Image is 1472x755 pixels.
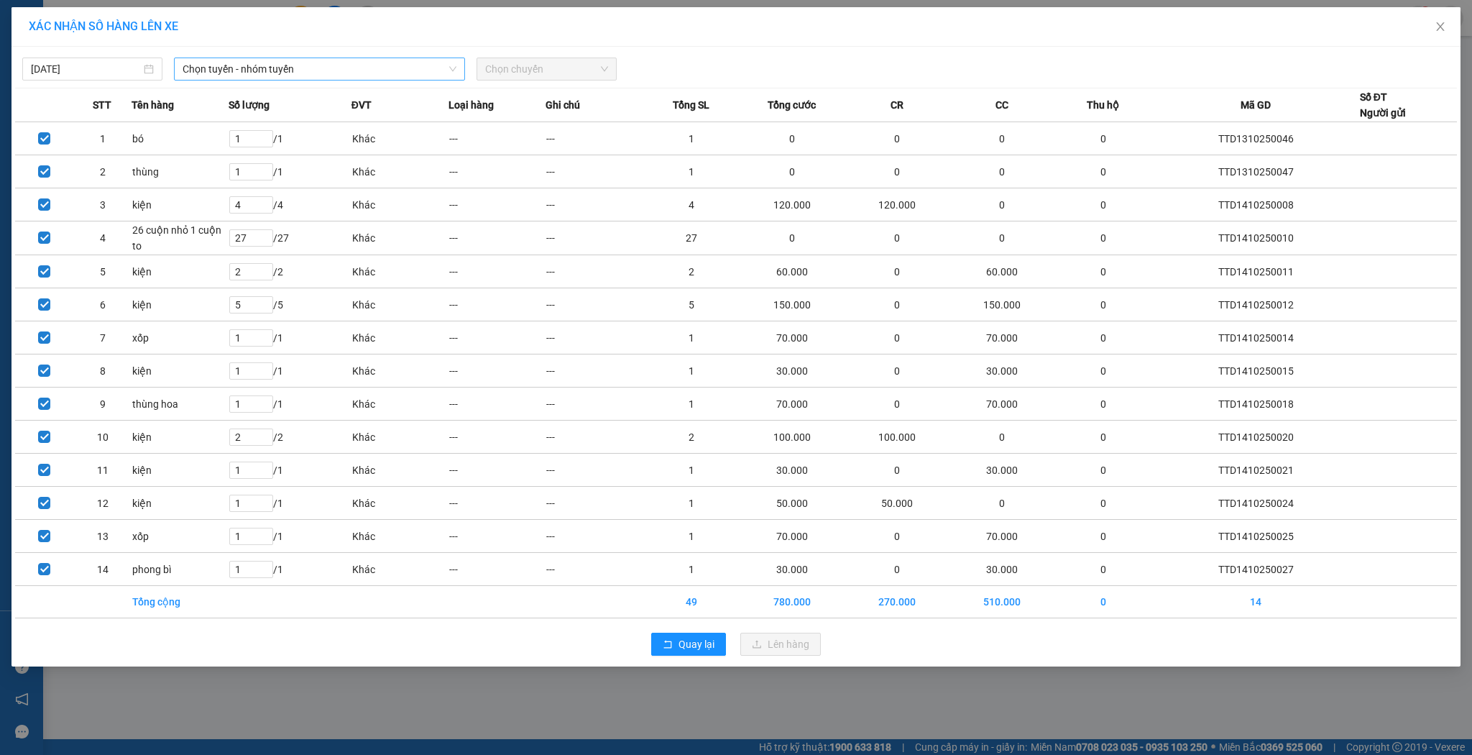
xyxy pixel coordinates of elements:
[1054,155,1151,188] td: 0
[1054,388,1151,421] td: 0
[448,188,546,221] td: ---
[1054,487,1151,520] td: 0
[643,354,740,388] td: 1
[31,61,141,77] input: 14/10/2025
[1420,7,1460,47] button: Close
[73,255,132,288] td: 5
[740,188,845,221] td: 120.000
[1151,122,1359,155] td: TTD1310250046
[740,221,845,255] td: 0
[73,354,132,388] td: 8
[73,520,132,553] td: 13
[740,586,845,618] td: 780.000
[643,255,740,288] td: 2
[845,155,949,188] td: 0
[546,122,643,155] td: ---
[1151,188,1359,221] td: TTD1410250008
[73,188,132,221] td: 3
[643,520,740,553] td: 1
[546,553,643,586] td: ---
[132,454,229,487] td: kiện
[448,520,546,553] td: ---
[448,388,546,421] td: ---
[949,122,1054,155] td: 0
[740,255,845,288] td: 60.000
[845,221,949,255] td: 0
[740,520,845,553] td: 70.000
[1151,321,1359,354] td: TTD1410250014
[132,321,229,354] td: xốp
[351,454,448,487] td: Khác
[1054,288,1151,321] td: 0
[845,421,949,454] td: 100.000
[949,421,1054,454] td: 0
[546,221,643,255] td: ---
[949,354,1054,388] td: 30.000
[740,354,845,388] td: 30.000
[448,321,546,354] td: ---
[949,155,1054,188] td: 0
[845,354,949,388] td: 0
[546,321,643,354] td: ---
[73,288,132,321] td: 6
[891,97,903,113] span: CR
[73,321,132,354] td: 7
[73,122,132,155] td: 1
[132,586,229,618] td: Tổng cộng
[1241,97,1271,113] span: Mã GD
[949,388,1054,421] td: 70.000
[93,97,111,113] span: STT
[949,553,1054,586] td: 30.000
[678,636,714,652] span: Quay lại
[229,553,351,586] td: / 1
[1151,586,1359,618] td: 14
[351,520,448,553] td: Khác
[229,188,351,221] td: / 4
[229,421,351,454] td: / 2
[1054,255,1151,288] td: 0
[643,321,740,354] td: 1
[351,487,448,520] td: Khác
[1054,421,1151,454] td: 0
[229,97,270,113] span: Số lượng
[1054,321,1151,354] td: 0
[448,255,546,288] td: ---
[949,520,1054,553] td: 70.000
[448,288,546,321] td: ---
[949,321,1054,354] td: 70.000
[546,388,643,421] td: ---
[643,586,740,618] td: 49
[643,454,740,487] td: 1
[740,321,845,354] td: 70.000
[1151,553,1359,586] td: TTD1410250027
[643,221,740,255] td: 27
[448,487,546,520] td: ---
[845,520,949,553] td: 0
[651,633,726,656] button: rollbackQuay lại
[1054,354,1151,388] td: 0
[351,122,448,155] td: Khác
[73,421,132,454] td: 10
[740,633,821,656] button: uploadLên hàng
[845,553,949,586] td: 0
[546,487,643,520] td: ---
[643,388,740,421] td: 1
[229,487,351,520] td: / 1
[1054,586,1151,618] td: 0
[995,97,1008,113] span: CC
[132,354,229,388] td: kiện
[351,155,448,188] td: Khác
[643,122,740,155] td: 1
[740,122,845,155] td: 0
[448,155,546,188] td: ---
[132,188,229,221] td: kiện
[351,97,372,113] span: ĐVT
[546,188,643,221] td: ---
[1054,454,1151,487] td: 0
[643,288,740,321] td: 5
[673,97,709,113] span: Tổng SL
[949,188,1054,221] td: 0
[546,155,643,188] td: ---
[546,288,643,321] td: ---
[73,221,132,255] td: 4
